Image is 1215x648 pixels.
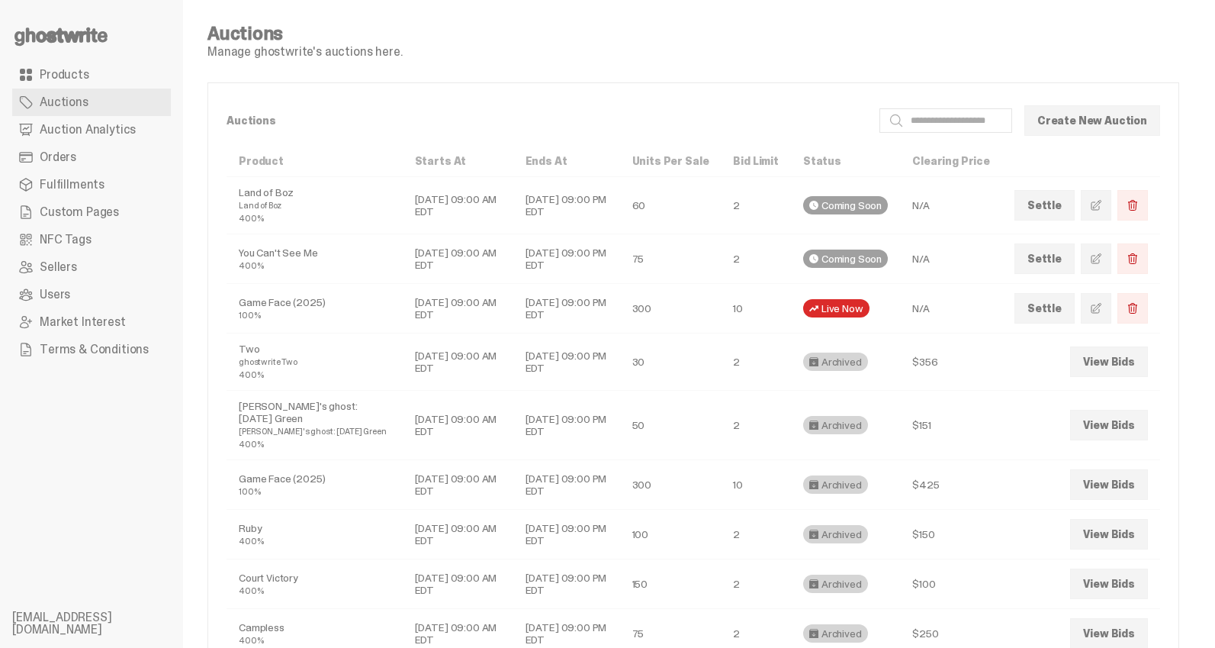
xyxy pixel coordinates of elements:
div: Archived [803,525,868,543]
td: Game Face (2025) [227,460,403,510]
td: [DATE] 09:00 AM EDT [403,559,513,609]
small: 400% [239,536,263,546]
li: [EMAIL_ADDRESS][DOMAIN_NAME] [12,611,195,636]
a: Custom Pages [12,198,171,226]
td: 2 [721,559,791,609]
a: View Bids [1070,410,1148,440]
th: Product [227,146,403,177]
a: View Bids [1070,469,1148,500]
td: [DATE] 09:00 PM EDT [513,391,620,460]
td: 10 [721,460,791,510]
td: You Can't See Me [227,234,403,284]
span: Market Interest [40,316,126,328]
small: Land of Boz [239,200,281,211]
td: 30 [620,334,722,391]
td: 300 [620,284,722,334]
small: 400% [239,585,263,596]
a: Settle [1014,190,1075,221]
span: Products [40,69,89,81]
td: [DATE] 09:00 PM EDT [513,334,620,391]
td: [DATE] 09:00 AM EDT [403,234,513,284]
a: Market Interest [12,308,171,336]
span: Fulfillments [40,179,104,191]
p: Auctions [227,115,867,126]
div: Coming Soon [803,250,888,268]
td: 50 [620,391,722,460]
td: [DATE] 09:00 PM EDT [513,284,620,334]
span: Sellers [40,261,77,273]
td: N/A [900,284,1002,334]
td: $100 [900,559,1002,609]
th: Clearing Price [900,146,1002,177]
small: 400% [239,439,263,450]
td: 150 [620,559,722,609]
td: [DATE] 09:00 AM EDT [403,391,513,460]
small: 100% [239,310,260,321]
small: 400% [239,213,263,224]
div: Archived [803,575,868,593]
a: NFC Tags [12,226,171,253]
span: Custom Pages [40,206,119,218]
td: Ruby [227,510,403,559]
div: Archived [803,416,868,434]
a: Products [12,61,171,89]
td: Two [227,334,403,391]
div: Live Now [803,299,869,318]
h4: Auctions [207,24,403,43]
small: [PERSON_NAME]'s ghost: [DATE] Green [239,426,386,437]
td: 2 [721,510,791,559]
span: Terms & Conditions [40,343,149,356]
td: [DATE] 09:00 AM EDT [403,510,513,559]
span: Auctions [40,96,88,108]
td: [DATE] 09:00 AM EDT [403,460,513,510]
a: Auctions [12,89,171,116]
small: 400% [239,260,263,271]
a: Auction Analytics [12,116,171,143]
span: NFC Tags [40,234,92,246]
td: $151 [900,391,1002,460]
a: View Bids [1070,347,1148,377]
small: 400% [239,635,263,646]
td: [DATE] 09:00 AM EDT [403,177,513,234]
div: Archived [803,353,868,371]
td: N/A [900,234,1002,284]
p: Manage ghostwrite's auctions here. [207,46,403,58]
td: 60 [620,177,722,234]
td: 2 [721,391,791,460]
td: [DATE] 09:00 AM EDT [403,334,513,391]
span: Users [40,289,70,301]
div: Archived [803,624,868,643]
td: [DATE] 09:00 AM EDT [403,284,513,334]
td: $150 [900,510,1002,559]
td: 2 [721,177,791,234]
a: Create New Auction [1024,105,1160,136]
a: Settle [1014,243,1075,274]
td: Land of Boz [227,177,403,234]
small: 400% [239,369,263,380]
td: $356 [900,334,1002,391]
td: $425 [900,460,1002,510]
a: Users [12,281,171,308]
td: [PERSON_NAME]'s ghost: [DATE] Green [227,391,403,460]
a: View Bids [1070,569,1148,599]
td: [DATE] 09:00 PM EDT [513,460,620,510]
a: Settle [1014,293,1075,324]
td: N/A [900,177,1002,234]
td: 300 [620,460,722,510]
span: Orders [40,151,76,163]
a: View Bids [1070,519,1148,550]
td: 2 [721,234,791,284]
a: Sellers [12,253,171,281]
a: Fulfillments [12,171,171,198]
td: [DATE] 09:00 PM EDT [513,510,620,559]
th: Bid Limit [721,146,791,177]
span: Auction Analytics [40,124,136,136]
td: 10 [721,284,791,334]
td: [DATE] 09:00 PM EDT [513,559,620,609]
a: Starts At [415,154,467,168]
small: ghostwrite Two [239,356,297,367]
td: 75 [620,234,722,284]
a: Terms & Conditions [12,336,171,363]
div: Archived [803,476,868,494]
a: Orders [12,143,171,171]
